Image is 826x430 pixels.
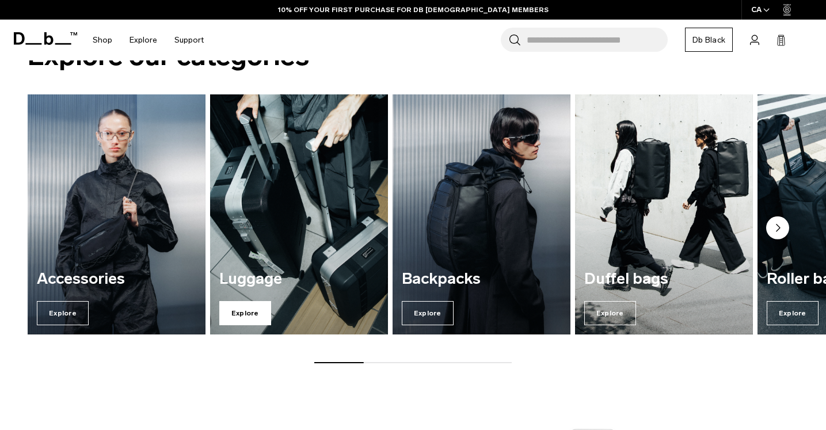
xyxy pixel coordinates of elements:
[84,20,212,60] nav: Main Navigation
[393,94,570,334] a: Backpacks Explore
[210,94,388,334] div: 2 / 7
[28,94,205,334] a: Accessories Explore
[393,94,570,334] div: 3 / 7
[584,271,744,288] h3: Duffel bags
[219,301,271,325] span: Explore
[37,271,196,288] h3: Accessories
[767,301,819,325] span: Explore
[130,20,157,60] a: Explore
[575,94,753,334] a: Duffel bags Explore
[766,216,789,242] button: Next slide
[402,301,454,325] span: Explore
[575,94,753,334] div: 4 / 7
[210,94,388,334] a: Luggage Explore
[219,271,379,288] h3: Luggage
[402,271,561,288] h3: Backpacks
[278,5,549,15] a: 10% OFF YOUR FIRST PURCHASE FOR DB [DEMOGRAPHIC_DATA] MEMBERS
[37,301,89,325] span: Explore
[174,20,204,60] a: Support
[685,28,733,52] a: Db Black
[584,301,636,325] span: Explore
[93,20,112,60] a: Shop
[28,94,205,334] div: 1 / 7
